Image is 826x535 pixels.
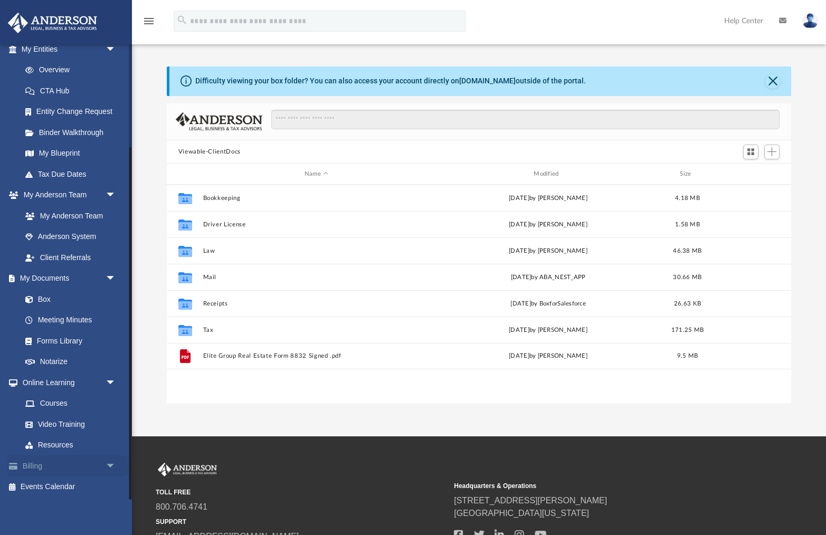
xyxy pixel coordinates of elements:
[106,372,127,394] span: arrow_drop_down
[15,435,127,456] a: Resources
[434,326,661,335] div: [DATE] by [PERSON_NAME]
[671,327,704,333] span: 171.25 MB
[15,60,132,81] a: Overview
[15,101,132,122] a: Entity Change Request
[203,274,430,281] button: Mail
[677,353,698,359] span: 9.5 MB
[195,75,586,87] div: Difficulty viewing your box folder? You can also access your account directly on outside of the p...
[167,185,792,404] div: grid
[15,80,132,101] a: CTA Hub
[434,351,661,361] div: [DATE] by [PERSON_NAME]
[15,310,127,331] a: Meeting Minutes
[15,164,132,185] a: Tax Due Dates
[202,169,430,179] div: Name
[434,299,661,309] div: [DATE] by BoxforSalesforce
[15,143,127,164] a: My Blueprint
[15,289,121,310] a: Box
[765,74,780,89] button: Close
[15,393,127,414] a: Courses
[764,145,780,159] button: Add
[203,300,430,307] button: Receipts
[172,169,198,179] div: id
[178,147,241,157] button: Viewable-ClientDocs
[15,122,132,143] a: Binder Walkthrough
[203,353,430,360] button: Elite Group Real Estate Form 8832 Signed .pdf
[15,414,121,435] a: Video Training
[802,13,818,28] img: User Pic
[106,39,127,60] span: arrow_drop_down
[454,496,607,505] a: [STREET_ADDRESS][PERSON_NAME]
[176,14,188,26] i: search
[7,268,127,289] a: My Documentsarrow_drop_down
[7,372,127,393] a: Online Learningarrow_drop_down
[156,502,207,511] a: 800.706.4741
[203,221,430,228] button: Driver License
[434,246,661,256] div: [DATE] by [PERSON_NAME]
[7,455,132,476] a: Billingarrow_drop_down
[203,247,430,254] button: Law
[675,195,700,201] span: 4.18 MB
[203,327,430,333] button: Tax
[434,169,662,179] div: Modified
[434,220,661,230] div: [DATE] by [PERSON_NAME]
[743,145,759,159] button: Switch to Grid View
[666,169,708,179] div: Size
[143,20,155,27] a: menu
[459,77,516,85] a: [DOMAIN_NAME]
[203,195,430,202] button: Bookkeeping
[156,463,219,476] img: Anderson Advisors Platinum Portal
[713,169,787,179] div: id
[106,185,127,206] span: arrow_drop_down
[673,248,701,254] span: 46.38 MB
[434,194,661,203] div: [DATE] by [PERSON_NAME]
[271,110,780,130] input: Search files and folders
[7,185,127,206] a: My Anderson Teamarrow_drop_down
[156,488,447,497] small: TOLL FREE
[674,301,701,307] span: 26.63 KB
[143,15,155,27] i: menu
[434,273,661,282] div: [DATE] by ABA_NEST_APP
[156,517,447,527] small: SUPPORT
[5,13,100,33] img: Anderson Advisors Platinum Portal
[15,351,127,372] a: Notarize
[7,476,132,498] a: Events Calendar
[106,455,127,477] span: arrow_drop_down
[673,274,701,280] span: 30.66 MB
[675,222,700,227] span: 1.58 MB
[454,509,589,518] a: [GEOGRAPHIC_DATA][US_STATE]
[15,330,121,351] a: Forms Library
[15,205,121,226] a: My Anderson Team
[454,481,745,491] small: Headquarters & Operations
[15,226,127,247] a: Anderson System
[106,268,127,290] span: arrow_drop_down
[7,39,132,60] a: My Entitiesarrow_drop_down
[15,247,127,268] a: Client Referrals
